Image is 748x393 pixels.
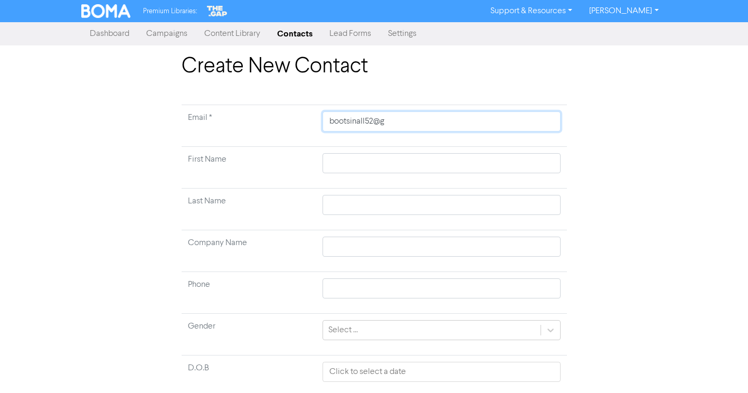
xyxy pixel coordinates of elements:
a: Support & Resources [482,3,581,20]
td: Last Name [182,189,317,230]
h1: Create New Contact [182,54,567,79]
td: First Name [182,147,317,189]
td: Gender [182,314,317,355]
iframe: Chat Widget [695,342,748,393]
a: [PERSON_NAME] [581,3,667,20]
input: Click to select a date [323,362,560,382]
div: Select ... [328,324,358,336]
img: BOMA Logo [81,4,131,18]
a: Content Library [196,23,269,44]
td: Required [182,105,317,147]
img: The Gap [205,4,229,18]
a: Settings [380,23,425,44]
a: Lead Forms [321,23,380,44]
a: Contacts [269,23,321,44]
span: Premium Libraries: [143,8,197,15]
a: Dashboard [81,23,138,44]
td: Company Name [182,230,317,272]
a: Campaigns [138,23,196,44]
td: Phone [182,272,317,314]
